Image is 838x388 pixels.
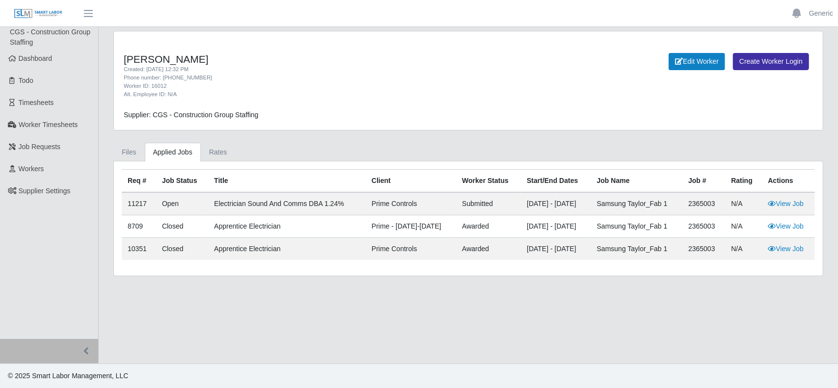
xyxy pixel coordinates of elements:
[682,215,725,238] td: 2365003
[669,53,725,70] a: Edit Worker
[768,200,804,207] a: View Job
[19,121,78,129] span: Worker Timesheets
[19,165,44,173] span: Workers
[124,65,520,74] div: Created: [DATE] 12:32 PM
[19,187,71,195] span: Supplier Settings
[19,54,53,62] span: Dashboard
[124,82,520,90] div: Worker ID: 16012
[208,215,366,238] td: Apprentice Electrician
[725,238,762,260] td: N/A
[366,170,456,193] th: Client
[366,192,456,215] td: Prime Controls
[122,238,156,260] td: 10351
[591,215,682,238] td: Samsung Taylor_Fab 1
[208,238,366,260] td: Apprentice Electrician
[19,143,61,151] span: Job Requests
[8,372,128,380] span: © 2025 Smart Labor Management, LLC
[113,143,145,162] a: Files
[208,192,366,215] td: Electrician Sound and Comms DBA 1.24%
[456,192,521,215] td: submitted
[122,192,156,215] td: 11217
[682,170,725,193] th: Job #
[14,8,63,19] img: SLM Logo
[725,192,762,215] td: N/A
[366,238,456,260] td: Prime Controls
[456,238,521,260] td: awarded
[201,143,236,162] a: Rates
[456,215,521,238] td: awarded
[682,238,725,260] td: 2365003
[156,170,208,193] th: Job Status
[145,143,201,162] a: Applied Jobs
[725,170,762,193] th: Rating
[124,53,520,65] h4: [PERSON_NAME]
[591,170,682,193] th: Job Name
[122,215,156,238] td: 8709
[124,90,520,99] div: Alt. Employee ID: N/A
[762,170,815,193] th: Actions
[156,215,208,238] td: Closed
[156,238,208,260] td: Closed
[19,99,54,106] span: Timesheets
[156,192,208,215] td: Open
[521,215,591,238] td: [DATE] - [DATE]
[725,215,762,238] td: N/A
[733,53,809,70] a: Create Worker Login
[521,238,591,260] td: [DATE] - [DATE]
[591,192,682,215] td: Samsung Taylor_Fab 1
[19,77,33,84] span: Todo
[521,170,591,193] th: Start/End Dates
[10,28,90,46] span: CGS - Construction Group Staffing
[124,111,258,119] span: Supplier: CGS - Construction Group Staffing
[682,192,725,215] td: 2365003
[591,238,682,260] td: Samsung Taylor_Fab 1
[366,215,456,238] td: Prime - [DATE]-[DATE]
[122,170,156,193] th: Req #
[809,8,833,19] a: Generic
[768,222,804,230] a: View Job
[208,170,366,193] th: Title
[456,170,521,193] th: Worker Status
[124,74,520,82] div: Phone number: [PHONE_NUMBER]
[768,245,804,253] a: View Job
[521,192,591,215] td: [DATE] - [DATE]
